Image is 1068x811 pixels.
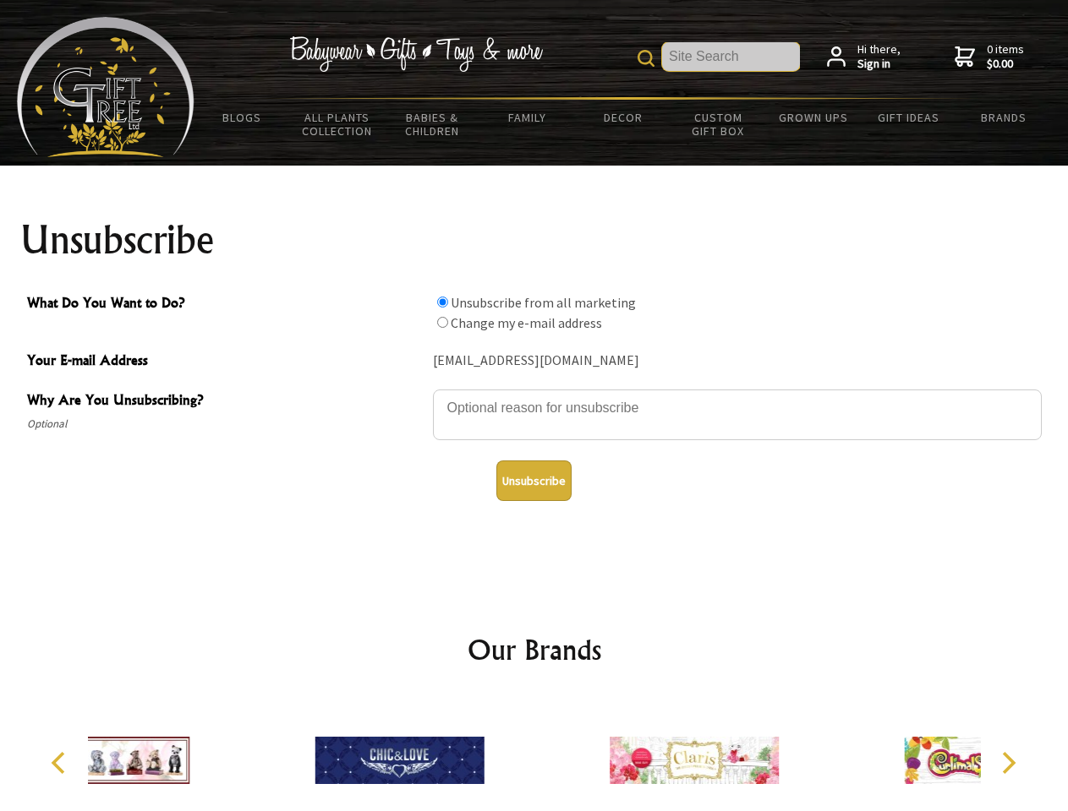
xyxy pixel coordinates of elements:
a: Decor [575,100,671,135]
a: Family [480,100,576,135]
h1: Unsubscribe [20,220,1049,260]
a: All Plants Collection [290,100,386,149]
a: Grown Ups [765,100,861,135]
button: Unsubscribe [496,460,572,501]
img: Babywear - Gifts - Toys & more [289,36,543,72]
input: Site Search [662,42,800,71]
span: Hi there, [857,42,901,72]
img: product search [638,50,654,67]
textarea: Why Are You Unsubscribing? [433,389,1042,440]
span: Optional [27,414,424,434]
a: BLOGS [194,100,290,135]
label: Unsubscribe from all marketing [451,294,636,311]
a: Gift Ideas [861,100,956,135]
a: Babies & Children [385,100,480,149]
a: 0 items$0.00 [955,42,1024,72]
a: Hi there,Sign in [827,42,901,72]
a: Brands [956,100,1052,135]
h2: Our Brands [34,629,1035,670]
strong: $0.00 [987,57,1024,72]
input: What Do You Want to Do? [437,317,448,328]
input: What Do You Want to Do? [437,297,448,308]
span: 0 items [987,41,1024,72]
button: Previous [42,744,79,781]
span: Why Are You Unsubscribing? [27,389,424,414]
a: Custom Gift Box [671,100,766,149]
span: Your E-mail Address [27,350,424,374]
img: Babyware - Gifts - Toys and more... [17,17,194,157]
div: [EMAIL_ADDRESS][DOMAIN_NAME] [433,348,1042,374]
button: Next [989,744,1027,781]
label: Change my e-mail address [451,314,602,331]
span: What Do You Want to Do? [27,292,424,317]
strong: Sign in [857,57,901,72]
